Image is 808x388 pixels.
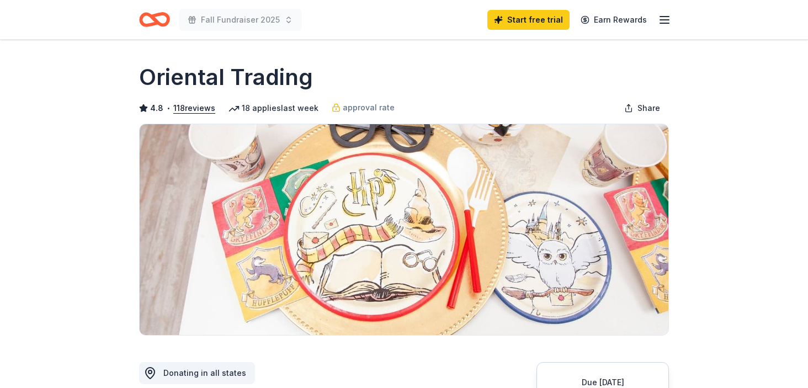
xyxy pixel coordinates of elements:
[139,62,313,93] h1: Oriental Trading
[615,97,669,119] button: Share
[139,7,170,33] a: Home
[150,102,163,115] span: 4.8
[574,10,653,30] a: Earn Rewards
[332,101,395,114] a: approval rate
[228,102,318,115] div: 18 applies last week
[487,10,570,30] a: Start free trial
[201,13,280,26] span: Fall Fundraiser 2025
[637,102,660,115] span: Share
[343,101,395,114] span: approval rate
[173,102,215,115] button: 118reviews
[140,124,668,335] img: Image for Oriental Trading
[179,9,302,31] button: Fall Fundraiser 2025
[163,368,246,378] span: Donating in all states
[167,104,171,113] span: •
